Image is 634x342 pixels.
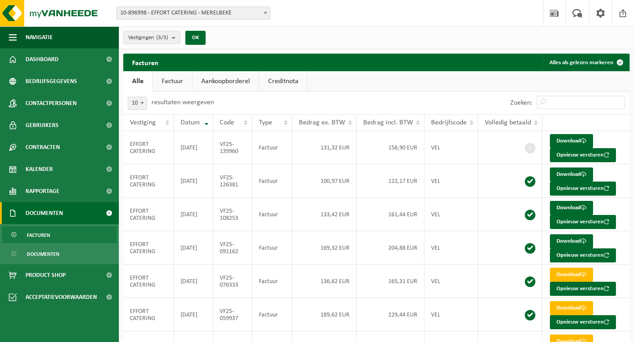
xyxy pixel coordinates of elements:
span: Rapportage [26,180,59,202]
td: 131,32 EUR [292,131,357,164]
td: EFFORT CATERING [123,164,174,198]
label: resultaten weergeven [151,99,214,106]
button: Vestigingen(3/3) [123,31,180,44]
span: Vestiging [130,119,156,126]
a: Documenten [2,245,117,262]
span: Kalender [26,158,53,180]
span: Product Shop [26,264,66,286]
span: Gebruikers [26,114,59,136]
count: (3/3) [156,35,168,40]
a: Download [550,234,593,248]
td: [DATE] [174,198,214,231]
button: Opnieuw versturen [550,148,616,162]
td: EFFORT CATERING [123,231,174,265]
span: Bedrijfscode [431,119,467,126]
a: Facturen [2,226,117,243]
td: [DATE] [174,164,214,198]
td: EFFORT CATERING [123,298,174,331]
td: VEL [424,131,478,164]
td: 169,32 EUR [292,231,357,265]
a: Download [550,201,593,215]
span: 10-896998 - EFFORT CATERING - MERELBEKE [116,7,270,20]
td: VF25-108253 [213,198,252,231]
td: Factuur [252,231,292,265]
span: Acceptatievoorwaarden [26,286,97,308]
td: 229,44 EUR [357,298,424,331]
span: Documenten [26,202,63,224]
td: 189,62 EUR [292,298,357,331]
td: VEL [424,231,478,265]
td: 122,17 EUR [357,164,424,198]
button: OK [185,31,206,45]
button: Opnieuw versturen [550,248,616,262]
a: Download [550,167,593,182]
td: [DATE] [174,131,214,164]
span: Documenten [27,246,59,262]
td: VF25-139960 [213,131,252,164]
td: Factuur [252,298,292,331]
span: Code [220,119,234,126]
td: VF25-091162 [213,231,252,265]
td: VEL [424,164,478,198]
td: EFFORT CATERING [123,131,174,164]
td: VF25-126381 [213,164,252,198]
td: VEL [424,298,478,331]
button: Opnieuw versturen [550,282,616,296]
td: Factuur [252,164,292,198]
a: Download [550,268,593,282]
span: Bedrijfsgegevens [26,70,77,92]
td: [DATE] [174,231,214,265]
span: 10-896998 - EFFORT CATERING - MERELBEKE [117,7,270,19]
td: 133,42 EUR [292,198,357,231]
td: Factuur [252,265,292,298]
span: Facturen [27,227,50,244]
a: Factuur [153,71,192,91]
a: Alle [123,71,152,91]
td: 161,44 EUR [357,198,424,231]
td: 100,97 EUR [292,164,357,198]
span: Contactpersonen [26,92,77,114]
h2: Facturen [123,54,167,71]
td: EFFORT CATERING [123,198,174,231]
button: Opnieuw versturen [550,215,616,229]
button: Opnieuw versturen [550,315,616,329]
td: [DATE] [174,298,214,331]
span: Datum [181,119,200,126]
td: 136,62 EUR [292,265,357,298]
td: VF25-059937 [213,298,252,331]
td: EFFORT CATERING [123,265,174,298]
span: Type [259,119,272,126]
td: 158,90 EUR [357,131,424,164]
a: Creditnota [259,71,307,91]
span: Volledig betaald [485,119,531,126]
td: 204,88 EUR [357,231,424,265]
a: Download [550,301,593,315]
td: Factuur [252,198,292,231]
span: Dashboard [26,48,59,70]
td: VEL [424,198,478,231]
span: Contracten [26,136,60,158]
a: Download [550,134,593,148]
td: Factuur [252,131,292,164]
a: Aankoopborderel [192,71,259,91]
button: Alles als gelezen markeren [542,54,629,71]
span: Navigatie [26,26,53,48]
label: Zoeken: [510,99,532,106]
span: Vestigingen [128,31,168,44]
td: 165,31 EUR [357,265,424,298]
span: 10 [128,97,147,109]
td: VF25-076333 [213,265,252,298]
span: Bedrag incl. BTW [363,119,413,126]
span: Bedrag ex. BTW [299,119,345,126]
td: [DATE] [174,265,214,298]
td: VEL [424,265,478,298]
button: Opnieuw versturen [550,182,616,196]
